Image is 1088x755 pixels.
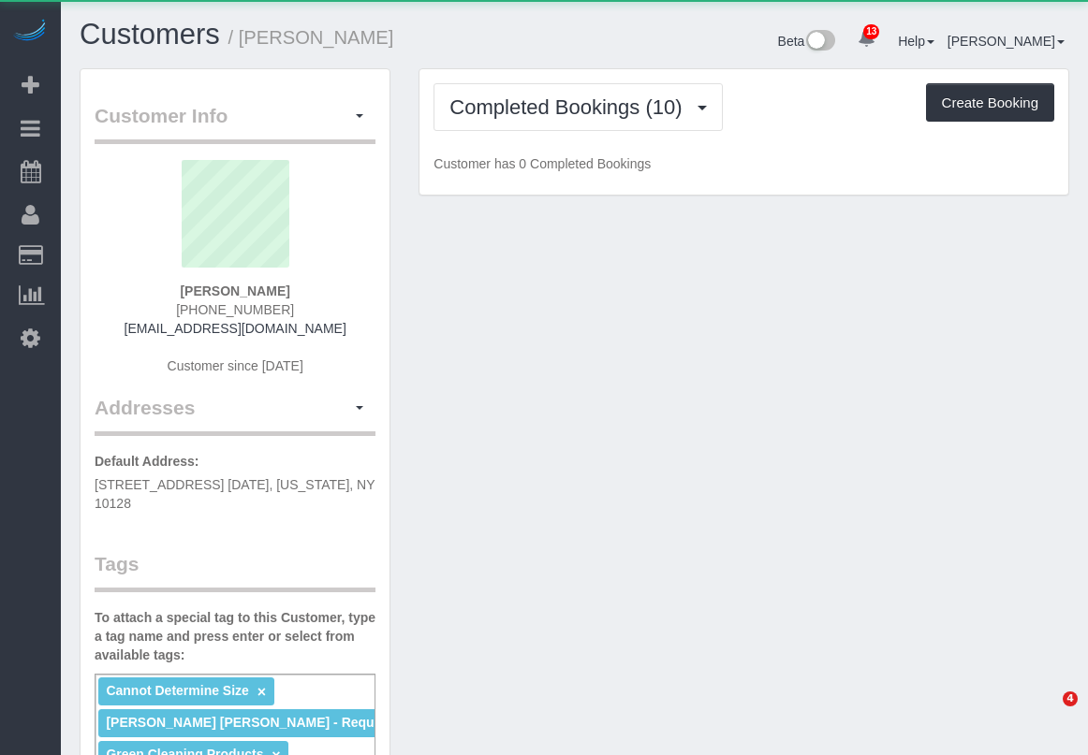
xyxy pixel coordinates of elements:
img: Automaid Logo [11,19,49,45]
iframe: Intercom live chat [1024,691,1069,736]
p: Customer has 0 Completed Bookings [434,154,1054,173]
small: / [PERSON_NAME] [228,27,394,48]
span: Cannot Determine Size [106,683,248,698]
span: 4 [1063,691,1078,706]
button: Completed Bookings (10) [434,83,722,131]
a: Beta [778,34,836,49]
span: Customer since [DATE] [168,358,303,373]
img: New interface [804,30,835,54]
a: [PERSON_NAME] [948,34,1065,49]
a: × [257,684,266,700]
legend: Customer Info [95,102,375,144]
span: 13 [863,24,879,39]
a: Help [898,34,934,49]
label: To attach a special tag to this Customer, type a tag name and press enter or select from availabl... [95,608,375,664]
span: Completed Bookings (10) [449,95,691,119]
a: Customers [80,18,220,51]
label: Default Address: [95,452,199,471]
a: 13 [848,19,885,60]
strong: [PERSON_NAME] [180,283,289,298]
legend: Tags [95,550,375,592]
a: [EMAIL_ADDRESS][DOMAIN_NAME] [125,321,346,336]
button: Create Booking [926,83,1054,123]
span: [PHONE_NUMBER] [176,302,294,317]
span: [PERSON_NAME] [PERSON_NAME] - Requested [106,715,408,730]
span: [STREET_ADDRESS] [DATE], [US_STATE], NY 10128 [95,477,375,511]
